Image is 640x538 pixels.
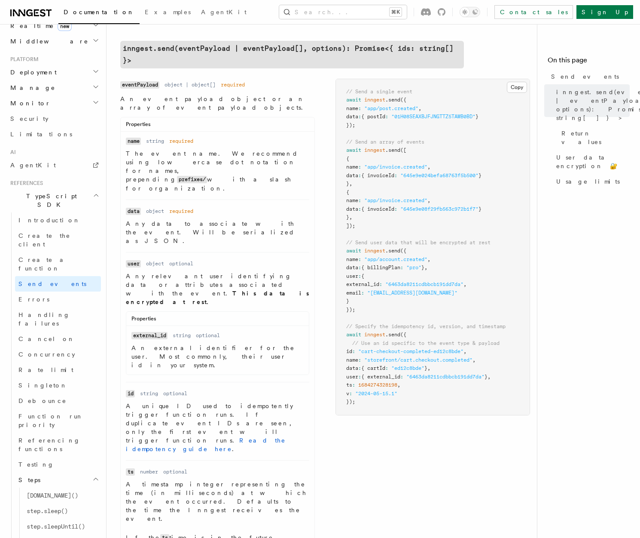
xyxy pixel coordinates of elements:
[400,332,406,338] span: ({
[406,264,421,271] span: "pro"
[346,139,424,145] span: // Send an array of events
[346,390,349,397] span: v
[346,281,379,287] span: external_id
[7,180,43,187] span: References
[427,365,430,371] span: ,
[120,41,464,68] a: inngest.send(eventPayload | eventPayload[], options): Promise<{ ids: string[] }>
[358,197,361,203] span: :
[18,366,73,373] span: Rate limit
[279,5,407,19] button: Search...⌘K
[196,3,252,23] a: AgentKit
[558,126,630,150] a: Return values
[15,472,101,488] button: Steps
[15,393,101,409] a: Debounce
[15,347,101,362] a: Concurrency
[146,260,164,267] dd: object
[173,332,191,339] dd: string
[10,115,49,122] span: Security
[18,351,75,358] span: Concurrency
[394,206,397,212] span: :
[163,468,187,475] dd: optional
[146,138,164,144] dd: string
[367,290,457,296] span: "[EMAIL_ADDRESS][DOMAIN_NAME]"
[64,9,134,15] span: Documentation
[352,348,355,354] span: :
[346,189,349,195] span: {
[364,197,427,203] span: "app/invoice.created"
[346,105,358,111] span: name
[406,374,485,380] span: "6463da8211cdbbcb191dd7da"
[358,348,463,354] span: "cart-checkout-completed-ed12c8bde"
[358,357,361,363] span: :
[551,72,619,81] span: Send events
[15,212,101,228] a: Introduction
[364,164,427,170] span: "app/invoice.created"
[131,344,304,369] p: An external identifier for the user. Most commonly, their user id in your system.
[346,399,355,405] span: });
[346,197,358,203] span: name
[400,147,406,153] span: ([
[7,56,39,63] span: Platform
[7,22,72,30] span: Realtime
[346,122,355,128] span: });
[358,273,361,279] span: :
[221,81,245,88] dd: required
[18,280,86,287] span: Send events
[385,281,463,287] span: "6463da8211cdbbcb191dd7da"
[346,164,358,170] span: name
[346,181,349,187] span: }
[15,476,40,484] span: Steps
[7,149,16,156] span: AI
[10,131,72,138] span: Limitations
[346,357,358,363] span: name
[400,206,478,212] span: "645e9e08f29fb563c972b1f7"
[346,264,358,271] span: data
[18,335,75,342] span: Cancel on
[15,276,101,292] a: Send events
[346,240,491,246] span: // Send user data that will be encrypted at rest
[140,3,196,23] a: Examples
[507,82,527,93] button: Copy
[18,382,67,389] span: Singleton
[15,307,101,331] a: Handling failures
[346,256,358,262] span: name
[346,156,349,162] span: {
[346,147,361,153] span: await
[18,296,49,303] span: Errors
[7,157,101,173] a: AgentKit
[361,172,394,178] span: { invoiceId
[361,264,400,271] span: { billingPlan
[400,374,403,380] span: :
[361,365,385,371] span: { cartId
[394,172,397,178] span: :
[553,84,630,126] a: inngest.send(eventPayload | eventPayload[], options): Promise<{ ids: string[] }>
[494,5,573,19] a: Contact sales
[15,292,101,307] a: Errors
[361,273,364,279] span: {
[18,311,70,327] span: Handling failures
[126,272,309,306] p: Any relevant user identifying data or attributes associated with the event.
[140,390,158,397] dd: string
[472,357,475,363] span: ,
[463,348,466,354] span: ,
[346,290,361,296] span: email
[364,97,385,103] span: inngest
[346,114,358,120] span: data
[553,150,630,174] a: User data encryption 🔐
[427,197,430,203] span: ,
[576,5,633,19] a: Sign Up
[169,138,193,144] dd: required
[18,437,80,452] span: Referencing functions
[126,390,135,397] code: id
[418,105,421,111] span: ,
[400,97,406,103] span: ({
[177,176,207,183] code: prefixes/
[358,374,361,380] span: :
[548,55,630,69] h4: On this page
[364,147,385,153] span: inngest
[15,252,101,276] a: Create a function
[478,172,482,178] span: }
[361,114,385,120] span: { postId
[427,256,430,262] span: ,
